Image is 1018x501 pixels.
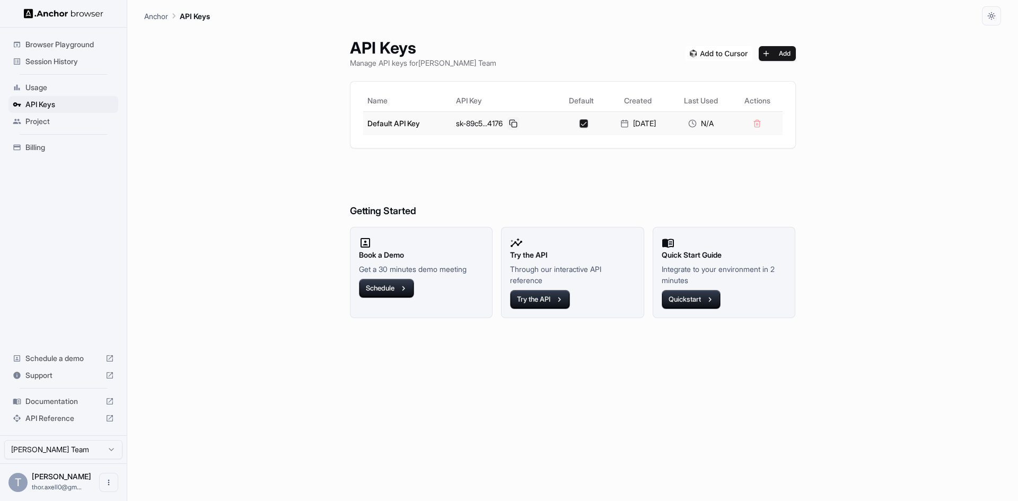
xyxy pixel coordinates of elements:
[674,118,728,129] div: N/A
[25,82,114,93] span: Usage
[8,367,118,384] div: Support
[32,483,82,491] span: thor.axell0@gmail.com
[732,90,783,111] th: Actions
[670,90,732,111] th: Last Used
[452,90,557,111] th: API Key
[359,279,414,298] button: Schedule
[32,472,91,481] span: Thor Axell
[25,353,101,364] span: Schedule a demo
[25,396,101,407] span: Documentation
[350,38,496,57] h1: API Keys
[510,263,635,286] p: Through our interactive API reference
[8,36,118,53] div: Browser Playground
[25,142,114,153] span: Billing
[25,99,114,110] span: API Keys
[8,79,118,96] div: Usage
[557,90,606,111] th: Default
[8,350,118,367] div: Schedule a demo
[510,290,570,309] button: Try the API
[662,290,721,309] button: Quickstart
[359,263,484,275] p: Get a 30 minutes demo meeting
[25,39,114,50] span: Browser Playground
[8,113,118,130] div: Project
[363,111,452,135] td: Default API Key
[8,410,118,427] div: API Reference
[662,249,787,261] h2: Quick Start Guide
[759,46,796,61] button: Add
[359,249,484,261] h2: Book a Demo
[8,473,28,492] div: T
[144,10,210,22] nav: breadcrumb
[510,249,635,261] h2: Try the API
[350,161,796,219] h6: Getting Started
[8,53,118,70] div: Session History
[8,393,118,410] div: Documentation
[662,263,787,286] p: Integrate to your environment in 2 minutes
[350,57,496,68] p: Manage API keys for [PERSON_NAME] Team
[606,90,670,111] th: Created
[363,90,452,111] th: Name
[610,118,666,129] div: [DATE]
[686,46,752,61] img: Add anchorbrowser MCP server to Cursor
[24,8,103,19] img: Anchor Logo
[456,117,552,130] div: sk-89c5...4176
[144,11,168,22] p: Anchor
[8,96,118,113] div: API Keys
[25,413,101,424] span: API Reference
[507,117,520,130] button: Copy API key
[25,370,101,381] span: Support
[25,116,114,127] span: Project
[25,56,114,67] span: Session History
[180,11,210,22] p: API Keys
[99,473,118,492] button: Open menu
[8,139,118,156] div: Billing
